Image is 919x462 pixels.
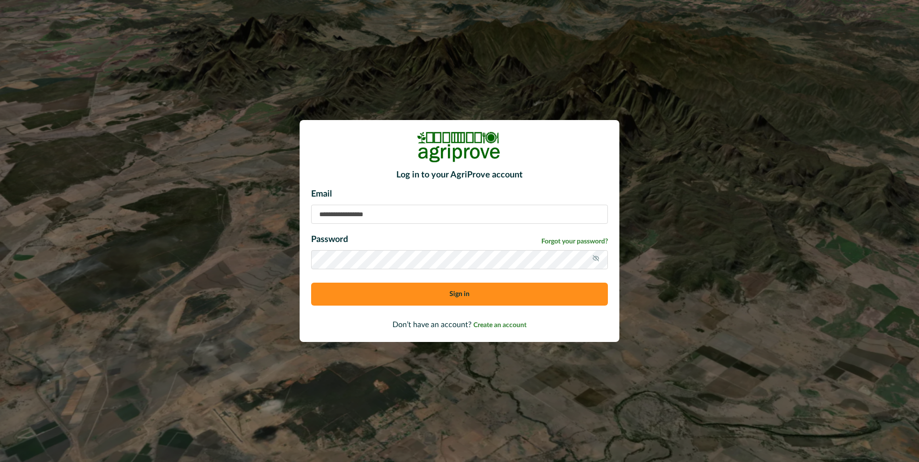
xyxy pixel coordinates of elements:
p: Don’t have an account? [311,319,608,330]
h2: Log in to your AgriProve account [311,170,608,181]
span: Create an account [473,322,527,329]
a: Forgot your password? [541,237,608,247]
button: Sign in [311,283,608,306]
img: Logo Image [416,132,503,163]
a: Create an account [473,321,527,329]
p: Password [311,233,348,246]
p: Email [311,188,608,201]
